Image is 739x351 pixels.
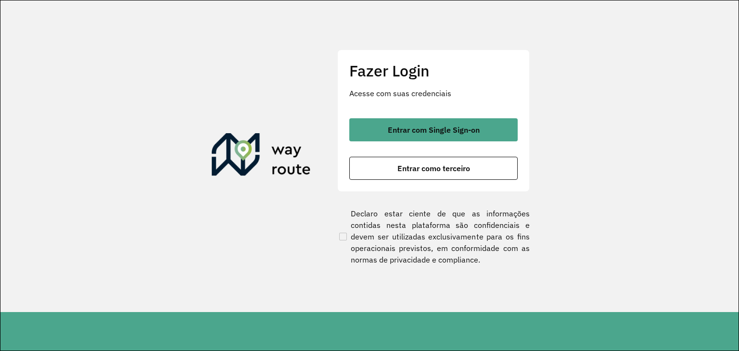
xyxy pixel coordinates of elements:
button: button [349,118,518,141]
img: Roteirizador AmbevTech [212,133,311,179]
span: Entrar com Single Sign-on [388,126,480,134]
p: Acesse com suas credenciais [349,88,518,99]
span: Entrar como terceiro [397,164,470,172]
button: button [349,157,518,180]
label: Declaro estar ciente de que as informações contidas nesta plataforma são confidenciais e devem se... [337,208,530,265]
h2: Fazer Login [349,62,518,80]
